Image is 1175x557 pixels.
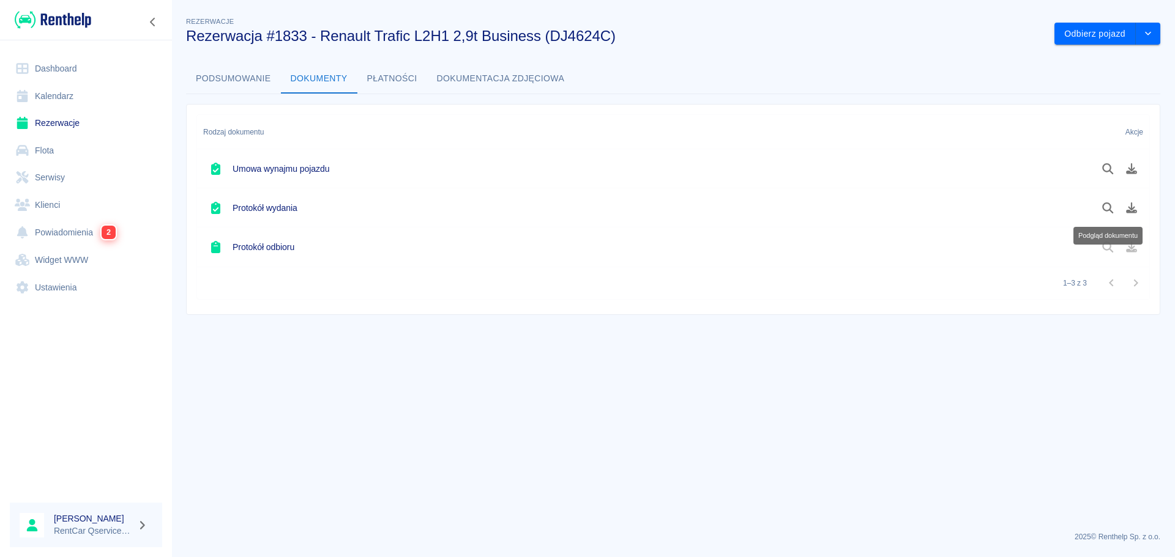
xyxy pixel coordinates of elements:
[10,191,162,219] a: Klienci
[186,531,1160,542] p: 2025 © Renthelp Sp. z o.o.
[1073,227,1143,245] div: Podgląd dokumentu
[186,18,234,25] span: Rezerwacje
[1054,23,1136,45] button: Odbierz pojazd
[1063,278,1087,289] p: 1–3 z 3
[10,274,162,301] a: Ustawienia
[427,64,575,94] button: Dokumentacja zdjęciowa
[186,64,281,94] button: Podsumowanie
[1078,115,1149,149] div: Akcje
[10,55,162,83] a: Dashboard
[186,28,1045,45] h3: Rezerwacja #1833 - Renault Trafic L2H1 2,9t Business (DJ4624C)
[1096,197,1120,218] button: Podgląd dokumentu
[233,241,294,253] h6: Protokół odbioru
[1136,23,1160,45] button: drop-down
[281,64,357,94] button: Dokumenty
[233,202,297,214] h6: Protokół wydania
[10,83,162,110] a: Kalendarz
[10,10,91,30] a: Renthelp logo
[203,115,264,149] div: Rodzaj dokumentu
[1125,115,1143,149] div: Akcje
[54,525,132,537] p: RentCar Qservice Damar Parts
[233,163,329,175] h6: Umowa wynajmu pojazdu
[1096,158,1120,179] button: Podgląd dokumentu
[1120,197,1144,218] button: Pobierz dokument
[197,115,1078,149] div: Rodzaj dokumentu
[15,10,91,30] img: Renthelp logo
[10,218,162,246] a: Powiadomienia2
[357,64,427,94] button: Płatności
[10,164,162,191] a: Serwisy
[102,226,116,240] span: 2
[1120,158,1144,179] button: Pobierz dokument
[10,246,162,274] a: Widget WWW
[10,109,162,137] a: Rezerwacje
[10,137,162,164] a: Flota
[54,512,132,525] h6: [PERSON_NAME]
[144,14,162,30] button: Zwiń nawigację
